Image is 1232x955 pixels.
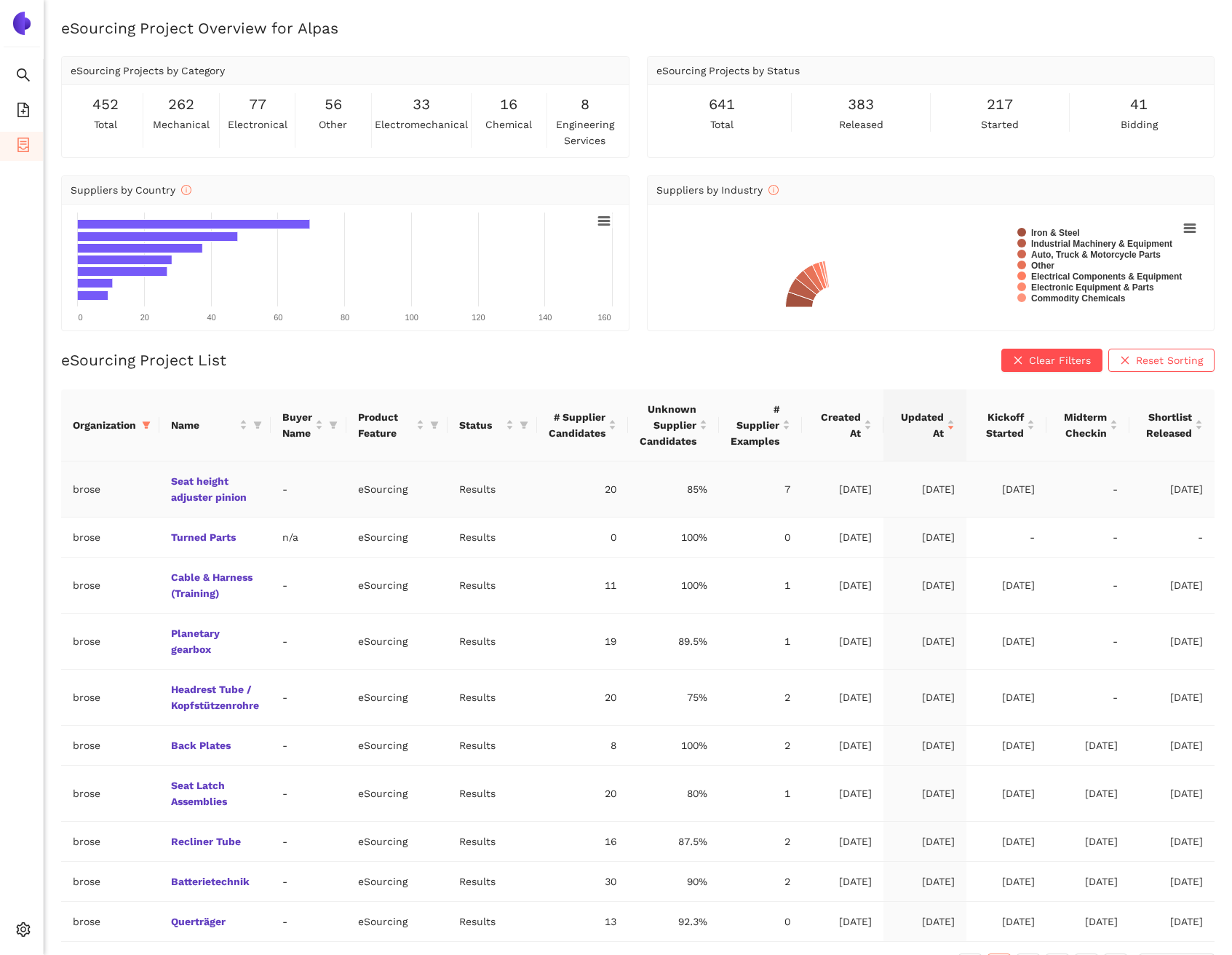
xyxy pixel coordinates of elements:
td: brose [61,902,159,942]
span: Kickoff Started [978,409,1024,441]
td: [DATE] [883,766,966,822]
span: engineering services [550,116,619,148]
span: Midterm Checkin [1058,409,1107,441]
td: [DATE] [1129,822,1215,862]
td: 13 [537,902,628,942]
span: Status [459,417,503,433]
text: Auto, Truck & Motorcycle Parts [1031,250,1161,260]
span: Reset Sorting [1136,352,1203,368]
text: 80 [341,313,349,322]
td: 8 [537,726,628,766]
text: Other [1031,261,1054,271]
span: Suppliers by Country [71,184,191,196]
td: 85% [628,461,719,518]
td: 16 [537,822,628,862]
text: Electrical Components & Equipment [1031,272,1182,282]
text: 0 [78,313,82,322]
td: 11 [537,558,628,614]
span: total [94,116,117,132]
td: 2 [719,670,802,726]
th: this column's title is Name,this column is sortable [159,389,271,461]
td: Results [448,902,537,942]
span: close [1013,355,1023,367]
th: this column's title is Midterm Checkin,this column is sortable [1046,389,1129,461]
td: 100% [628,726,719,766]
td: [DATE] [1129,726,1215,766]
td: Results [448,822,537,862]
td: 20 [537,461,628,518]
span: filter [430,421,439,429]
td: eSourcing [346,518,448,558]
text: 120 [472,313,485,322]
td: eSourcing [346,726,448,766]
td: - [1129,518,1215,558]
td: 92.3% [628,902,719,942]
span: eSourcing Projects by Category [71,65,225,76]
span: container [16,132,31,162]
span: 383 [848,93,874,116]
td: eSourcing [346,766,448,822]
span: Shortlist Released [1141,409,1192,441]
span: filter [250,414,265,436]
td: Results [448,726,537,766]
text: Commodity Chemicals [1031,293,1126,304]
span: filter [142,421,151,429]
span: electromechanical [375,116,468,132]
text: Electronic Equipment & Parts [1031,282,1154,293]
span: 41 [1130,93,1148,116]
button: closeReset Sorting [1108,349,1215,372]
td: [DATE] [1129,766,1215,822]
span: Name [171,417,237,433]
td: 2 [719,726,802,766]
span: Organization [73,417,136,433]
h2: eSourcing Project Overview for Alpas [61,17,1215,39]
span: 217 [987,93,1013,116]
td: - [1046,558,1129,614]
span: mechanical [153,116,210,132]
h2: eSourcing Project List [61,349,226,370]
td: [DATE] [966,766,1046,822]
td: brose [61,614,159,670]
td: - [1046,614,1129,670]
td: n/a [271,518,346,558]
span: 641 [709,93,735,116]
th: this column's title is Kickoff Started,this column is sortable [966,389,1046,461]
span: info-circle [181,185,191,195]
span: info-circle [768,185,779,195]
td: [DATE] [966,670,1046,726]
td: 100% [628,558,719,614]
td: [DATE] [883,902,966,942]
td: [DATE] [1046,726,1129,766]
text: 20 [140,313,149,322]
td: 1 [719,558,802,614]
td: Results [448,670,537,726]
td: [DATE] [802,902,883,942]
span: # Supplier Candidates [549,409,605,441]
th: this column's title is Created At,this column is sortable [802,389,883,461]
td: [DATE] [802,518,883,558]
span: eSourcing Projects by Status [656,65,800,76]
td: [DATE] [966,614,1046,670]
td: [DATE] [802,461,883,518]
td: 75% [628,670,719,726]
span: Suppliers by Industry [656,184,779,196]
td: [DATE] [966,862,1046,902]
img: Logo [10,12,33,35]
span: filter [329,421,338,429]
text: 160 [597,313,611,322]
td: [DATE] [802,862,883,902]
span: other [319,116,347,132]
td: 100% [628,518,719,558]
th: this column's title is Status,this column is sortable [448,389,537,461]
span: started [981,116,1019,132]
td: [DATE] [1046,862,1129,902]
td: 2 [719,822,802,862]
th: this column's title is Product Feature,this column is sortable [346,389,448,461]
td: [DATE] [802,558,883,614]
span: filter [139,414,154,436]
td: [DATE] [1129,614,1215,670]
td: Results [448,766,537,822]
td: - [271,862,346,902]
span: released [839,116,883,132]
td: [DATE] [966,726,1046,766]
